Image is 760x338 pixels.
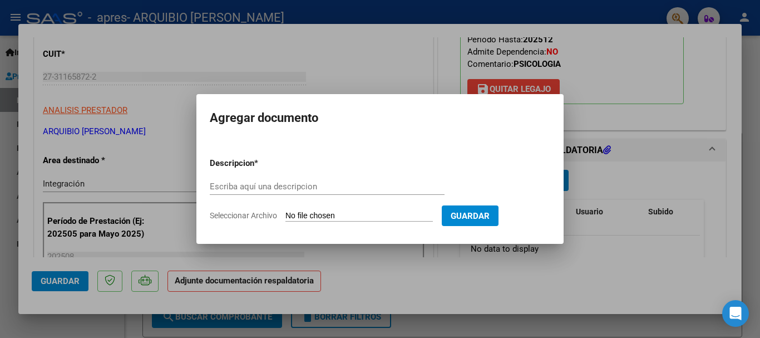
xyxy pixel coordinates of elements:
span: Guardar [451,211,490,221]
p: Descripcion [210,157,312,170]
div: Open Intercom Messenger [722,300,749,327]
span: Seleccionar Archivo [210,211,277,220]
h2: Agregar documento [210,107,550,129]
button: Guardar [442,205,499,226]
